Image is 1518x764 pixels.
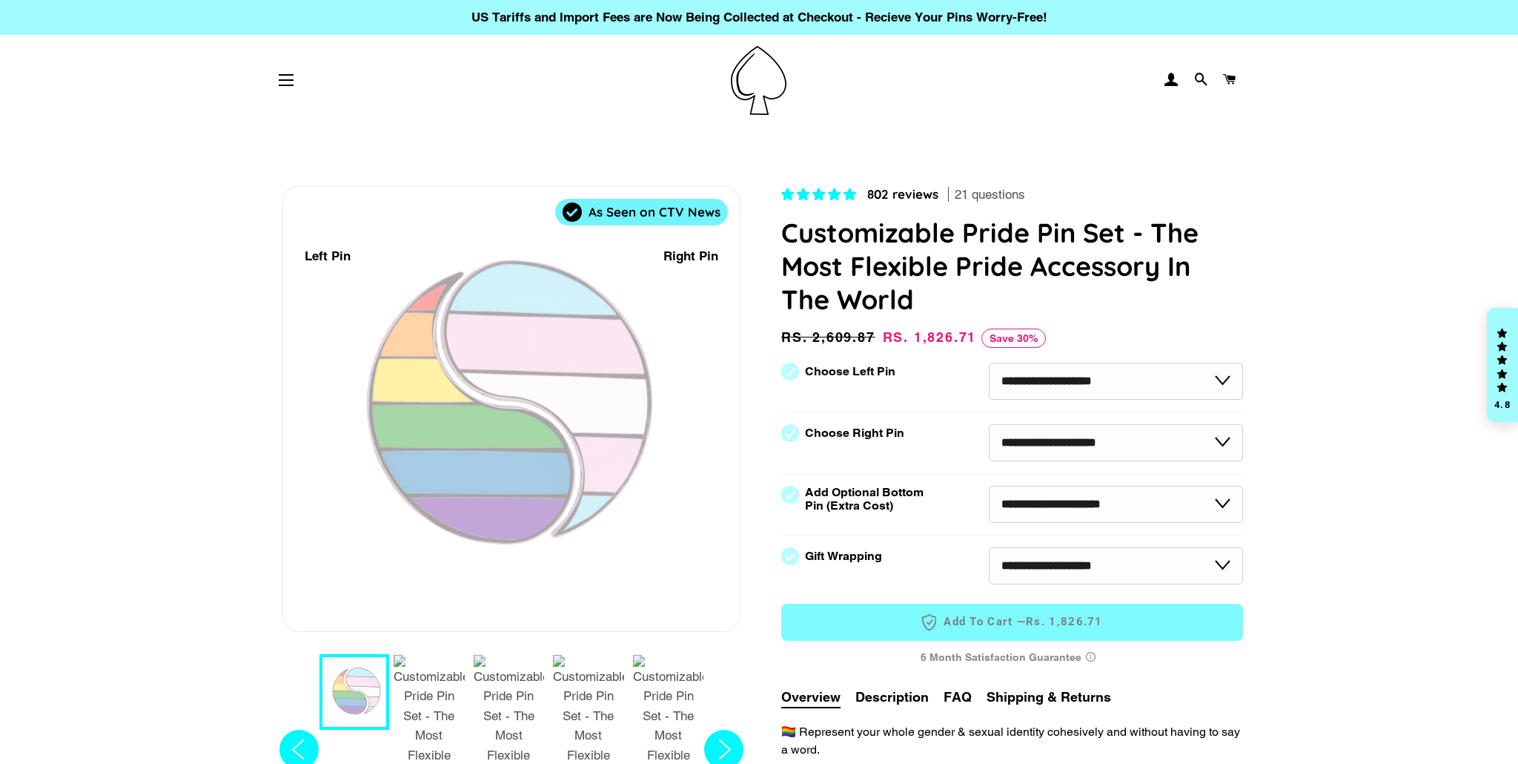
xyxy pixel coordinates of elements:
[944,687,972,707] button: FAQ
[781,327,879,348] span: Rs. 2,609.87
[805,365,895,378] label: Choose Left Pin
[663,246,718,266] div: Right Pin
[319,654,389,730] button: 1 / 7
[805,550,882,563] label: Gift Wrapping
[805,427,904,440] label: Choose Right Pin
[731,46,786,115] img: Pin-Ace
[805,486,929,513] label: Add Optional Bottom Pin (Extra Cost)
[781,187,860,202] span: 4.83 stars
[781,216,1243,316] h1: Customizable Pride Pin Set - The Most Flexible Pride Accessory In The World
[1026,614,1103,630] span: Rs. 1,826.71
[883,329,977,345] span: Rs. 1,826.71
[855,687,929,707] button: Description
[1487,308,1518,422] div: Click to open Judge.me floating reviews tab
[981,329,1046,348] span: Save 30%
[803,613,1221,632] span: Add to Cart —
[781,723,1243,759] p: 🏳️‍🌈 Represent your whole gender & sexual identity cohesively and without having to say a word.
[781,644,1243,671] div: 6 Month Satisfaction Guarantee
[283,186,740,631] div: 1 / 7
[987,687,1111,707] button: Shipping & Returns
[781,687,841,708] button: Overview
[1494,400,1511,409] div: 4.8
[781,604,1243,641] button: Add to Cart —Rs. 1,826.71
[867,186,938,202] span: 802 reviews
[955,186,1025,204] span: 21 questions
